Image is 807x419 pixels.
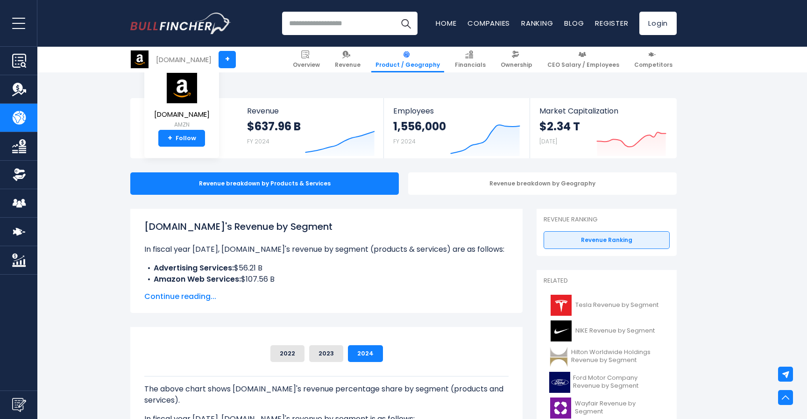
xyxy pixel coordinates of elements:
button: Search [394,12,418,35]
a: Ranking [521,18,553,28]
b: Amazon Web Services: [154,274,241,284]
strong: $2.34 T [539,119,580,134]
span: Market Capitalization [539,107,666,115]
strong: + [168,134,172,142]
b: Advertising Services: [154,263,234,273]
a: Companies [467,18,510,28]
button: 2022 [270,345,304,362]
a: Login [639,12,677,35]
a: Go to homepage [130,13,231,34]
p: In fiscal year [DATE], [DOMAIN_NAME]'s revenue by segment (products & services) are as follows: [144,244,509,255]
h1: [DOMAIN_NAME]'s Revenue by Segment [144,220,509,234]
small: FY 2024 [393,137,416,145]
img: AMZN logo [131,50,149,68]
a: Tesla Revenue by Segment [544,292,670,318]
li: $107.56 B [144,274,509,285]
span: Ford Motor Company Revenue by Segment [573,374,664,390]
a: Employees 1,556,000 FY 2024 [384,98,529,158]
a: Home [436,18,456,28]
a: Ford Motor Company Revenue by Segment [544,369,670,395]
a: NIKE Revenue by Segment [544,318,670,344]
a: [DOMAIN_NAME] AMZN [154,72,210,130]
strong: 1,556,000 [393,119,446,134]
span: Wayfair Revenue by Segment [575,400,664,416]
strong: $637.96 B [247,119,301,134]
li: $56.21 B [144,263,509,274]
span: Revenue [335,61,361,69]
a: +Follow [158,130,205,147]
a: + [219,51,236,68]
a: Market Capitalization $2.34 T [DATE] [530,98,676,158]
a: Blog [564,18,584,28]
a: Revenue [331,47,365,72]
img: F logo [549,372,570,393]
button: 2024 [348,345,383,362]
span: Ownership [501,61,532,69]
span: Financials [455,61,486,69]
a: CEO Salary / Employees [543,47,623,72]
div: [DOMAIN_NAME] [156,54,212,65]
button: 2023 [309,345,343,362]
p: The above chart shows [DOMAIN_NAME]'s revenue percentage share by segment (products and services). [144,383,509,406]
span: Revenue [247,107,375,115]
span: Competitors [634,61,672,69]
small: [DATE] [539,137,557,145]
a: Product / Geography [371,47,444,72]
small: FY 2024 [247,137,269,145]
a: Financials [451,47,490,72]
span: Employees [393,107,520,115]
a: Overview [289,47,324,72]
span: Product / Geography [375,61,440,69]
span: Hilton Worldwide Holdings Revenue by Segment [571,348,664,364]
span: Continue reading... [144,291,509,302]
span: CEO Salary / Employees [547,61,619,69]
a: Hilton Worldwide Holdings Revenue by Segment [544,344,670,369]
img: Ownership [12,168,26,182]
p: Related [544,277,670,285]
a: Revenue Ranking [544,231,670,249]
img: Bullfincher logo [130,13,231,34]
a: Revenue $637.96 B FY 2024 [238,98,384,158]
img: NKE logo [549,320,573,341]
p: Revenue Ranking [544,216,670,224]
span: NIKE Revenue by Segment [575,327,655,335]
div: Revenue breakdown by Products & Services [130,172,399,195]
img: HLT logo [549,346,568,367]
small: AMZN [154,121,210,129]
span: [DOMAIN_NAME] [154,111,210,119]
img: AMZN logo [165,72,198,104]
img: TSLA logo [549,295,573,316]
span: Tesla Revenue by Segment [575,301,658,309]
div: Revenue breakdown by Geography [408,172,677,195]
span: Overview [293,61,320,69]
img: W logo [549,398,572,419]
a: Ownership [496,47,537,72]
a: Competitors [630,47,677,72]
a: Register [595,18,628,28]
